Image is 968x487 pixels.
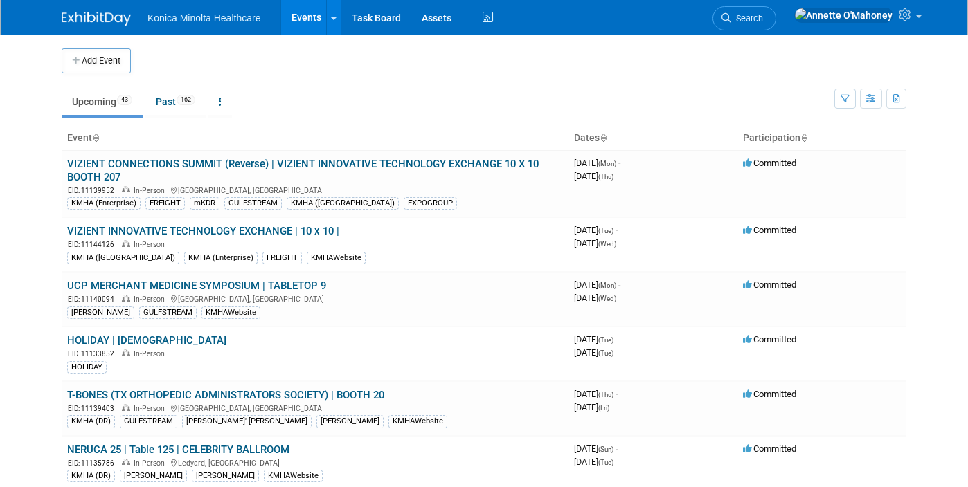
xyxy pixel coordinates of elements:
div: mKDR [190,197,219,210]
span: [DATE] [574,238,616,248]
span: (Wed) [598,295,616,302]
span: In-Person [134,240,169,249]
a: T-BONES (TX ORTHOPEDIC ADMINISTRATORS SOCIETY) | BOOTH 20 [67,389,384,401]
span: [DATE] [574,389,618,399]
span: Committed [743,443,796,454]
a: NERUCA 25 | Table 125 | CELEBRITY BALLROOM [67,443,289,456]
img: In-Person Event [122,349,130,356]
div: KMHA ([GEOGRAPHIC_DATA]) [67,252,179,264]
span: In-Person [134,404,169,413]
a: Search [712,6,776,30]
span: - [616,334,618,344]
a: Sort by Participation Type [800,132,807,143]
div: HOLIDAY [67,361,107,374]
a: Past162 [145,89,206,115]
span: [DATE] [574,293,616,303]
span: (Tue) [598,459,613,466]
span: - [616,389,618,399]
span: Committed [743,158,796,168]
div: [PERSON_NAME] [316,415,384,428]
div: KMHA (Enterprise) [67,197,141,210]
span: [DATE] [574,225,618,235]
a: Upcoming43 [62,89,143,115]
div: FREIGHT [145,197,185,210]
span: In-Person [134,349,169,358]
span: (Thu) [598,173,613,181]
span: Committed [743,389,796,399]
span: [DATE] [574,334,618,344]
span: EID: 11133852 [68,350,120,358]
span: [DATE] [574,457,613,467]
span: (Mon) [598,160,616,167]
div: KMHAWebsite [201,306,260,319]
span: In-Person [134,295,169,304]
div: [PERSON_NAME] [67,306,134,319]
span: EID: 11139403 [68,405,120,412]
span: 43 [117,95,132,105]
span: Committed [743,334,796,344]
div: KMHA (DR) [67,470,115,482]
span: [DATE] [574,347,613,358]
span: [DATE] [574,279,620,290]
span: - [618,158,620,168]
img: In-Person Event [122,295,130,302]
span: - [618,279,620,290]
div: KMHAWebsite [388,415,447,428]
img: In-Person Event [122,404,130,411]
span: Konica Minolta Healthcare [147,12,260,24]
span: Committed [743,279,796,290]
span: In-Person [134,186,169,195]
div: KMHA (DR) [67,415,115,428]
span: - [616,443,618,454]
span: EID: 11139952 [68,187,120,194]
div: KMHAWebsite [264,470,323,482]
span: (Tue) [598,227,613,235]
div: GULFSTREAM [120,415,177,428]
span: [DATE] [574,158,620,168]
div: [PERSON_NAME] [120,470,187,482]
div: FREIGHT [262,252,302,264]
span: In-Person [134,459,169,468]
div: [GEOGRAPHIC_DATA], [GEOGRAPHIC_DATA] [67,184,563,196]
span: Committed [743,225,796,235]
a: VIZIENT CONNECTIONS SUMMIT (Reverse) | VIZIENT INNOVATIVE TECHNOLOGY EXCHANGE 10 X 10 BOOTH 207 [67,158,539,183]
img: Annette O'Mahoney [794,8,893,23]
span: [DATE] [574,402,609,412]
a: Sort by Start Date [600,132,607,143]
th: Participation [737,127,906,150]
div: Ledyard, [GEOGRAPHIC_DATA] [67,457,563,468]
th: Event [62,127,568,150]
div: [PERSON_NAME]' [PERSON_NAME] [182,415,312,428]
span: (Tue) [598,336,613,344]
div: EXPOGROUP [404,197,457,210]
span: Search [731,13,763,24]
div: KMHA ([GEOGRAPHIC_DATA]) [287,197,399,210]
div: [PERSON_NAME] [192,470,259,482]
span: (Fri) [598,404,609,412]
span: EID: 11135786 [68,459,120,467]
span: 162 [177,95,195,105]
img: In-Person Event [122,186,130,193]
img: In-Person Event [122,240,130,247]
div: KMHA (Enterprise) [184,252,258,264]
span: (Tue) [598,349,613,357]
a: UCP MERCHANT MEDICINE SYMPOSIUM | TABLETOP 9 [67,279,326,292]
div: [GEOGRAPHIC_DATA], [GEOGRAPHIC_DATA] [67,402,563,414]
div: [GEOGRAPHIC_DATA], [GEOGRAPHIC_DATA] [67,293,563,304]
a: Sort by Event Name [92,132,99,143]
a: HOLIDAY | [DEMOGRAPHIC_DATA] [67,334,226,347]
th: Dates [568,127,737,150]
button: Add Event [62,48,131,73]
span: [DATE] [574,443,618,454]
span: (Wed) [598,240,616,248]
span: (Thu) [598,391,613,398]
img: ExhibitDay [62,12,131,26]
span: [DATE] [574,171,613,181]
span: EID: 11140094 [68,295,120,303]
div: GULFSTREAM [139,306,197,319]
span: EID: 11144126 [68,241,120,248]
a: VIZIENT INNOVATIVE TECHNOLOGY EXCHANGE | 10 x 10 | [67,225,339,237]
img: In-Person Event [122,459,130,466]
span: (Sun) [598,445,613,453]
div: GULFSTREAM [224,197,282,210]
